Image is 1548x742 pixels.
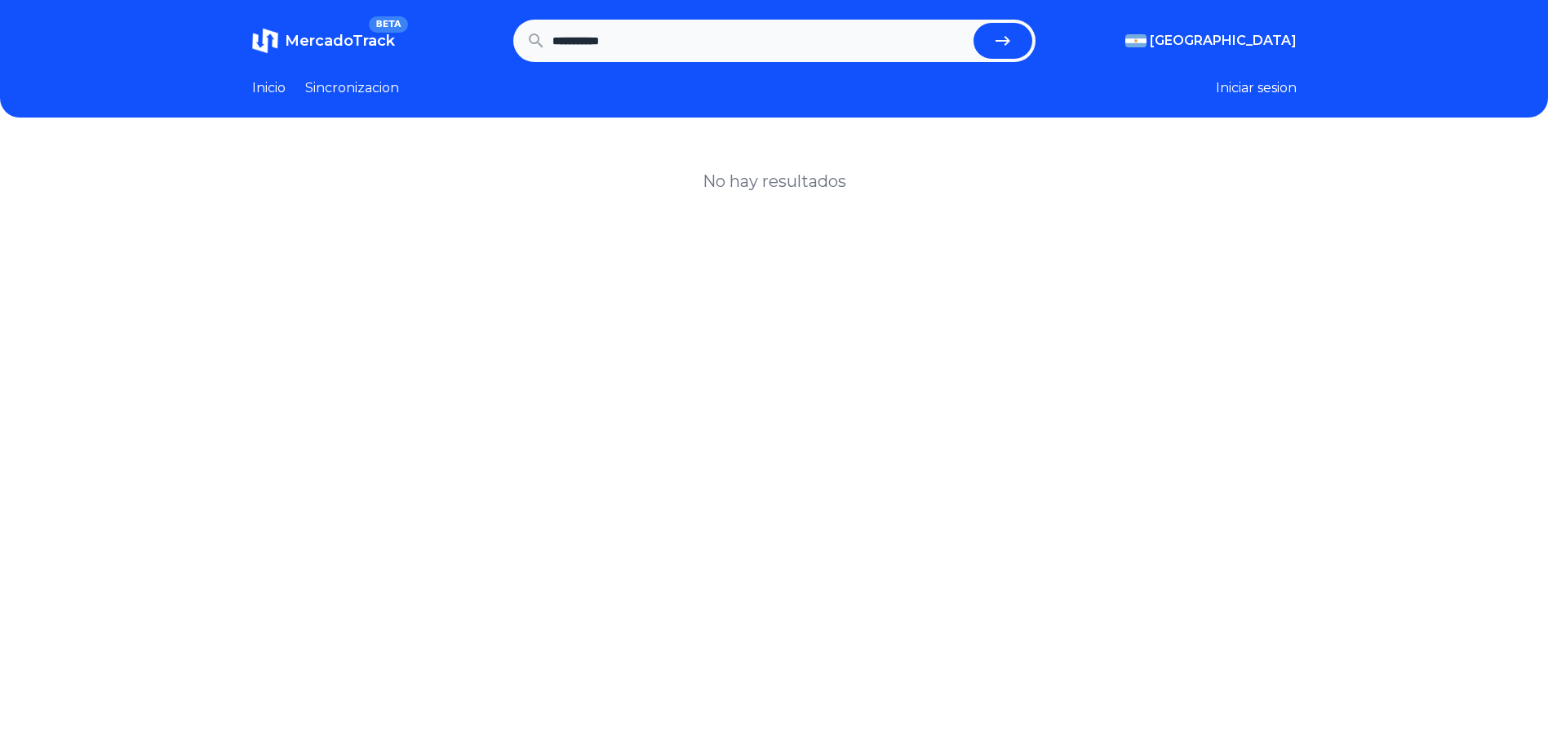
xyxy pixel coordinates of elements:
a: Inicio [252,78,286,98]
button: [GEOGRAPHIC_DATA] [1125,31,1297,51]
img: Argentina [1125,34,1147,47]
a: Sincronizacion [305,78,399,98]
button: Iniciar sesion [1216,78,1297,98]
img: MercadoTrack [252,28,278,54]
span: [GEOGRAPHIC_DATA] [1150,31,1297,51]
span: MercadoTrack [285,32,395,50]
a: MercadoTrackBETA [252,28,395,54]
span: BETA [369,16,407,33]
h1: No hay resultados [703,170,846,193]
